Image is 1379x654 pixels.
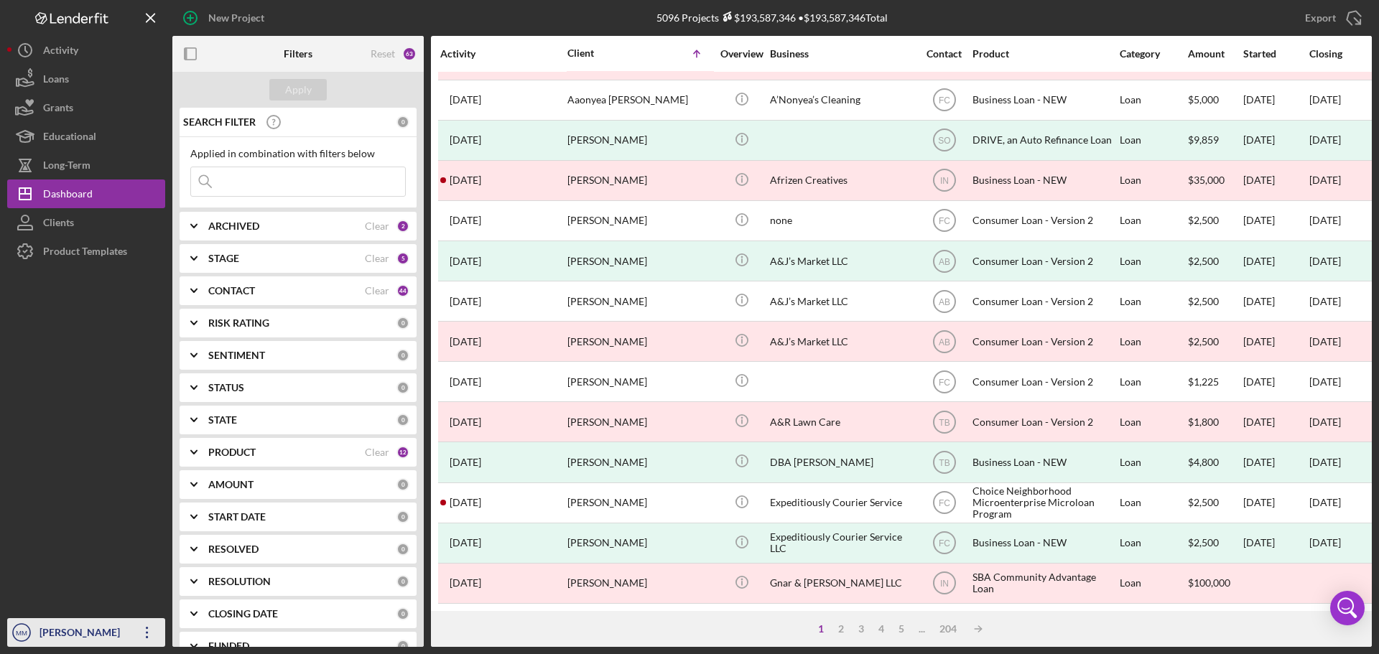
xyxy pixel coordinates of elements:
[972,363,1116,401] div: Consumer Loan - Version 2
[208,447,256,458] b: PRODUCT
[7,179,165,208] button: Dashboard
[1120,48,1187,60] div: Category
[972,48,1116,60] div: Product
[1120,322,1187,360] div: Loan
[1305,4,1336,32] div: Export
[450,215,481,226] time: 2024-05-01 15:25
[208,479,254,490] b: AMOUNT
[567,242,711,280] div: [PERSON_NAME]
[1188,93,1219,106] span: $5,000
[1188,214,1219,226] span: $2,500
[972,484,1116,522] div: Choice Neighborhood Microenterprise Microloan Program
[208,414,237,426] b: STATE
[371,48,395,60] div: Reset
[208,350,265,361] b: SENTIMENT
[770,564,914,602] div: Gnar & [PERSON_NAME] LLC
[567,121,711,159] div: [PERSON_NAME]
[396,510,409,523] div: 0
[450,577,481,589] time: 2025-01-29 17:44
[1120,363,1187,401] div: Loan
[1309,537,1341,548] div: [DATE]
[208,382,244,393] b: STATUS
[1188,524,1242,562] div: $2,500
[269,79,327,101] button: Apply
[450,256,481,267] time: 2024-06-24 15:05
[1291,4,1372,32] button: Export
[440,48,566,60] div: Activity
[208,576,271,587] b: RESOLUTION
[365,447,389,458] div: Clear
[16,629,27,637] text: MM
[208,543,259,555] b: RESOLVED
[396,543,409,556] div: 0
[972,121,1116,159] div: DRIVE, an Auto Refinance Loan
[7,151,165,179] a: Long-Term
[396,116,409,129] div: 0
[932,623,964,635] div: 204
[396,284,409,297] div: 44
[770,484,914,522] div: Expeditiously Courier Service
[396,640,409,653] div: 0
[1243,81,1308,119] div: [DATE]
[567,81,711,119] div: Aaonyea [PERSON_NAME]
[567,403,711,441] div: [PERSON_NAME]
[1309,335,1341,347] time: [DATE]
[1309,174,1341,186] time: [DATE]
[36,618,129,650] div: [PERSON_NAME]
[1243,484,1308,522] div: [DATE]
[770,202,914,240] div: none
[567,443,711,481] div: [PERSON_NAME]
[1309,496,1341,508] time: [DATE]
[1120,282,1187,320] div: Loan
[208,511,266,523] b: START DATE
[396,220,409,233] div: 2
[450,497,481,508] time: 2024-01-05 15:13
[1188,162,1242,200] div: $35,000
[940,579,949,589] text: IN
[1309,214,1341,226] time: [DATE]
[450,537,481,548] time: 2024-01-11 16:37
[972,443,1116,481] div: Business Loan - NEW
[396,575,409,588] div: 0
[1243,282,1308,320] div: [DATE]
[1188,375,1219,388] span: $1,225
[1243,403,1308,441] div: [DATE]
[1188,403,1242,441] div: $1,800
[208,285,255,296] b: CONTACT
[7,208,165,237] button: Clients
[1243,242,1308,280] div: [DATE]
[939,498,950,508] text: FC
[567,484,711,522] div: [PERSON_NAME]
[1120,121,1187,159] div: Loan
[972,81,1116,119] div: Business Loan - NEW
[396,252,409,265] div: 5
[567,524,711,562] div: [PERSON_NAME]
[911,623,932,635] div: ...
[1330,591,1365,625] div: Open Intercom Messenger
[1309,457,1341,468] div: [DATE]
[938,296,949,307] text: AB
[365,253,389,264] div: Clear
[939,538,950,548] text: FC
[7,618,165,647] button: MM[PERSON_NAME]
[1188,443,1242,481] div: $4,800
[1120,564,1187,602] div: Loan
[770,81,914,119] div: A’Nonyea’s Cleaning
[1120,403,1187,441] div: Loan
[43,93,73,126] div: Grants
[938,256,949,266] text: AB
[7,237,165,266] button: Product Templates
[43,179,93,212] div: Dashboard
[43,65,69,97] div: Loans
[938,136,950,146] text: SO
[770,162,914,200] div: Afrizen Creatives
[208,640,249,652] b: FUNDED
[851,623,871,635] div: 3
[656,11,888,24] div: 5096 Projects • $193,587,346 Total
[831,623,851,635] div: 2
[1243,363,1308,401] div: [DATE]
[891,623,911,635] div: 5
[1188,322,1242,360] div: $2,500
[402,47,417,61] div: 63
